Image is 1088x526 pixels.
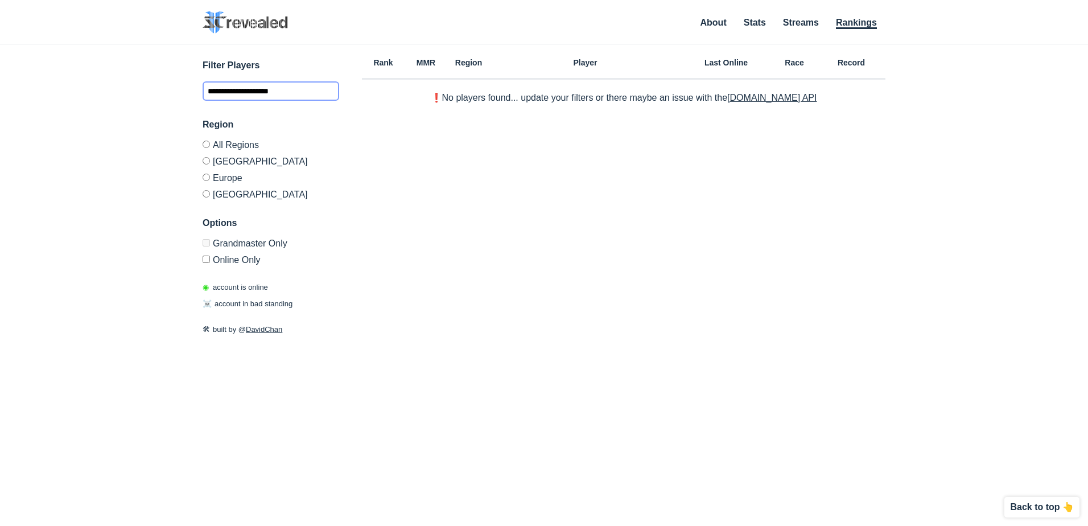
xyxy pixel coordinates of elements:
[700,18,727,27] a: About
[203,251,339,265] label: Only show accounts currently laddering
[681,59,772,67] h6: Last Online
[362,59,405,67] h6: Rank
[203,299,212,308] span: ☠️
[817,59,885,67] h6: Record
[203,186,339,199] label: [GEOGRAPHIC_DATA]
[203,118,339,131] h3: Region
[447,59,490,67] h6: Region
[203,153,339,169] label: [GEOGRAPHIC_DATA]
[203,239,339,251] label: Only Show accounts currently in Grandmaster
[783,18,819,27] a: Streams
[203,141,210,148] input: All Regions
[203,324,339,335] p: built by @
[203,141,339,153] label: All Regions
[203,169,339,186] label: Europe
[203,239,210,246] input: Grandmaster Only
[203,282,268,293] p: account is online
[203,216,339,230] h3: Options
[246,325,282,334] a: DavidChan
[744,18,766,27] a: Stats
[203,256,210,263] input: Online Only
[490,59,681,67] h6: Player
[727,93,817,102] a: [DOMAIN_NAME] API
[405,59,447,67] h6: MMR
[772,59,817,67] h6: Race
[203,157,210,165] input: [GEOGRAPHIC_DATA]
[203,59,339,72] h3: Filter Players
[203,325,210,334] span: 🛠
[1010,503,1074,512] p: Back to top 👆
[203,174,210,181] input: Europe
[203,11,288,34] img: SC2 Revealed
[203,190,210,198] input: [GEOGRAPHIC_DATA]
[203,283,209,291] span: ◉
[203,298,292,310] p: account in bad standing
[431,93,817,102] p: ❗️No players found... update your filters or there maybe an issue with the
[836,18,877,29] a: Rankings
